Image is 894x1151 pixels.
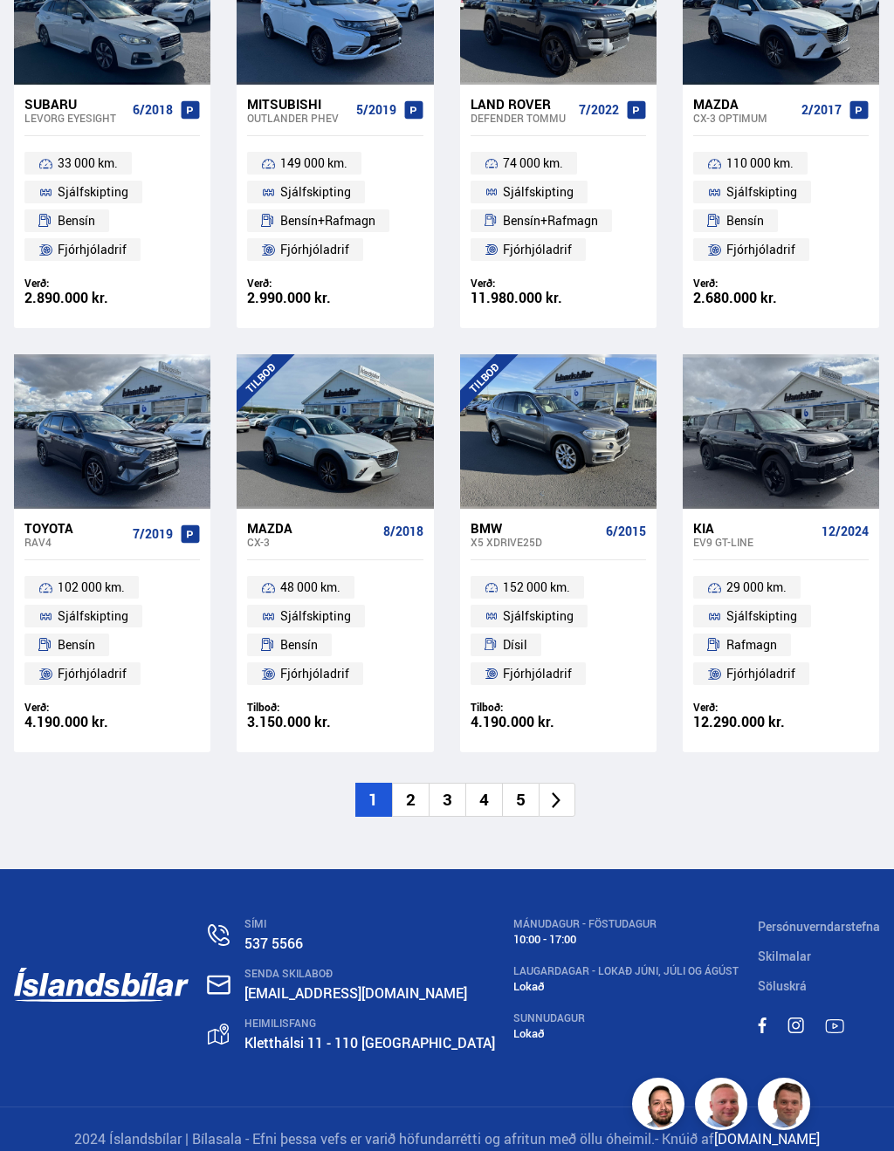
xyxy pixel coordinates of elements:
div: 4.190.000 kr. [24,715,200,730]
span: 33 000 km. [58,153,118,174]
span: 7/2022 [579,103,619,117]
div: Outlander PHEV [247,112,348,124]
div: 11.980.000 kr. [471,291,646,305]
div: Levorg EYESIGHT [24,112,126,124]
div: Verð: [247,277,423,290]
span: 12/2024 [822,524,869,538]
span: 48 000 km. [280,577,340,598]
li: 1 [355,783,392,817]
span: Fjórhjóladrif [280,663,349,684]
div: HEIMILISFANG [244,1017,495,1030]
div: SÍMI [244,918,495,930]
span: Sjálfskipting [280,182,351,202]
div: Toyota [24,520,126,536]
a: Subaru Levorg EYESIGHT 6/2018 33 000 km. Sjálfskipting Bensín Fjórhjóladrif Verð: 2.890.000 kr. [14,85,210,328]
a: 537 5566 [244,934,303,953]
li: 3 [429,783,465,817]
img: n0V2lOsqF3l1V2iz.svg [208,924,230,946]
span: Fjórhjóladrif [503,663,572,684]
div: BMW [471,520,599,536]
span: 74 000 km. [503,153,563,174]
img: FbJEzSuNWCJXmdc-.webp [760,1080,813,1133]
div: Lokað [513,980,739,993]
span: Bensín+Rafmagn [503,210,598,231]
span: 7/2019 [133,527,173,541]
a: Toyota RAV4 7/2019 102 000 km. Sjálfskipting Bensín Fjórhjóladrif Verð: 4.190.000 kr. [14,509,210,752]
div: 10:00 - 17:00 [513,933,739,946]
span: 110 000 km. [726,153,794,174]
div: RAV4 [24,536,126,548]
div: Lokað [513,1027,739,1040]
li: 2 [392,783,429,817]
a: [EMAIL_ADDRESS][DOMAIN_NAME] [244,983,467,1003]
a: Mazda CX-3 OPTIMUM 2/2017 110 000 km. Sjálfskipting Bensín Fjórhjóladrif Verð: 2.680.000 kr. [683,85,879,328]
div: Kia [693,520,815,536]
div: 2.890.000 kr. [24,291,200,305]
a: Söluskrá [758,977,807,994]
a: Persónuverndarstefna [758,918,880,935]
span: Sjálfskipting [726,606,797,627]
div: Tilboð: [247,701,423,714]
span: Sjálfskipting [503,606,574,627]
div: Verð: [24,277,200,290]
a: BMW X5 XDRIVE25D 6/2015 152 000 km. Sjálfskipting Dísil Fjórhjóladrif Tilboð: 4.190.000 kr. [460,509,657,752]
span: Bensín [726,210,764,231]
span: Fjórhjóladrif [726,663,795,684]
div: Mazda [247,520,375,536]
span: Fjórhjóladrif [58,239,127,260]
div: X5 XDRIVE25D [471,536,599,548]
img: nhp88E3Fdnt1Opn2.png [635,1080,687,1133]
span: Fjórhjóladrif [58,663,127,684]
span: Sjálfskipting [58,606,128,627]
div: Tilboð: [471,701,646,714]
div: Verð: [24,701,200,714]
div: LAUGARDAGAR - Lokað Júni, Júli og Ágúst [513,965,739,977]
div: 2.680.000 kr. [693,291,869,305]
div: CX-3 OPTIMUM [693,112,794,124]
span: 29 000 km. [726,577,787,598]
div: Mitsubishi [247,96,348,112]
div: Defender TOMMU [471,112,572,124]
p: 2024 Íslandsbílar | Bílasala - Efni þessa vefs er varið höfundarrétti og afritun með öllu óheimil. [14,1129,880,1149]
span: 8/2018 [383,524,423,538]
span: Bensín [280,634,318,655]
button: Open LiveChat chat widget [14,7,66,59]
div: Mazda [693,96,794,112]
span: - Knúið af [655,1129,714,1148]
span: Bensín [58,634,95,655]
div: 12.290.000 kr. [693,715,869,730]
div: Verð: [693,701,869,714]
span: Dísil [503,634,527,655]
div: CX-3 [247,536,375,548]
a: Skilmalar [758,948,811,964]
div: Verð: [471,277,646,290]
div: Land Rover [471,96,572,112]
span: 152 000 km. [503,577,570,598]
span: 6/2018 [133,103,173,117]
span: Sjálfskipting [280,606,351,627]
span: 2/2017 [801,103,842,117]
span: Rafmagn [726,634,777,655]
span: 6/2015 [606,524,646,538]
span: 5/2019 [356,103,396,117]
a: Land Rover Defender TOMMU 7/2022 74 000 km. Sjálfskipting Bensín+Rafmagn Fjórhjóladrif Verð: 11.9... [460,85,657,328]
span: 149 000 km. [280,153,347,174]
a: Kletthálsi 11 - 110 [GEOGRAPHIC_DATA] [244,1033,495,1052]
a: Mazda CX-3 8/2018 48 000 km. Sjálfskipting Bensín Fjórhjóladrif Tilboð: 3.150.000 kr. [237,509,433,752]
div: Verð: [693,277,869,290]
span: Sjálfskipting [726,182,797,202]
div: SENDA SKILABOÐ [244,968,495,980]
span: Bensín+Rafmagn [280,210,375,231]
span: Fjórhjóladrif [503,239,572,260]
div: SUNNUDAGUR [513,1012,739,1024]
a: Mitsubishi Outlander PHEV 5/2019 149 000 km. Sjálfskipting Bensín+Rafmagn Fjórhjóladrif Verð: 2.9... [237,85,433,328]
div: 3.150.000 kr. [247,715,423,730]
div: EV9 GT-LINE [693,536,815,548]
img: nHj8e-n-aHgjukTg.svg [207,975,230,995]
span: Fjórhjóladrif [726,239,795,260]
div: MÁNUDAGUR - FÖSTUDAGUR [513,918,739,930]
div: Subaru [24,96,126,112]
img: gp4YpyYFnEr45R34.svg [208,1024,229,1045]
li: 5 [502,783,539,817]
span: 102 000 km. [58,577,125,598]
